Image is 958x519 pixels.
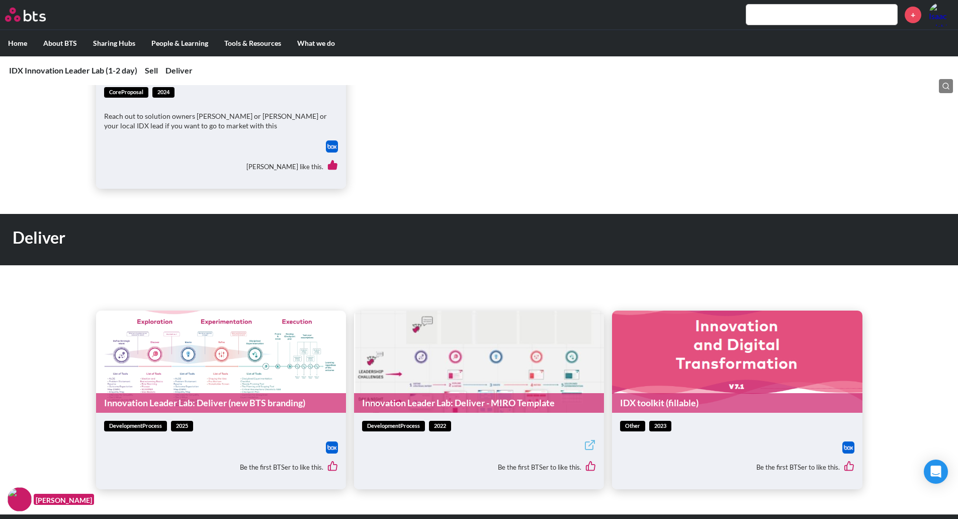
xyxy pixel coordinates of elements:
[649,421,671,431] span: 2023
[5,8,64,22] a: Go home
[104,111,338,131] p: Reach out to solution owners [PERSON_NAME] or [PERSON_NAME] or your local IDX lead if you want to...
[326,441,338,454] img: Box logo
[34,494,94,505] figcaption: [PERSON_NAME]
[145,65,158,75] a: Sell
[326,441,338,454] a: Download file from Box
[96,393,346,413] a: Innovation Leader Lab: Deliver (new BTS branding)
[362,454,596,482] div: Be the first BTSer to like this.
[362,421,425,431] span: developmentProcess
[842,441,854,454] a: Download file from Box
[165,65,193,75] a: Deliver
[104,87,148,98] span: coreProposal
[929,3,953,27] a: Profile
[620,454,854,482] div: Be the first BTSer to like this.
[8,487,32,511] img: F
[612,393,862,413] a: IDX toolkit (fillable)
[13,227,665,249] h1: Deliver
[5,8,46,22] img: BTS Logo
[35,30,85,56] label: About BTS
[584,439,596,454] a: External link
[143,30,216,56] label: People & Learning
[171,421,193,431] span: 2025
[924,460,948,484] div: Open Intercom Messenger
[326,140,338,153] img: Box logo
[104,421,167,431] span: developmentProcess
[9,65,137,75] a: IDX Innovation Leader Lab (1-2 day)
[905,7,921,23] a: +
[326,140,338,153] a: Download file from Box
[216,30,289,56] label: Tools & Resources
[620,421,645,431] span: other
[354,393,604,413] a: Innovation Leader Lab: Deliver - MIRO Template
[104,153,338,181] div: [PERSON_NAME] like this.
[104,454,338,482] div: Be the first BTSer to like this.
[85,30,143,56] label: Sharing Hubs
[289,30,343,56] label: What we do
[929,3,953,27] img: Isaac Webb
[152,87,175,98] span: 2024
[429,421,451,431] span: 2022
[842,441,854,454] img: Box logo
